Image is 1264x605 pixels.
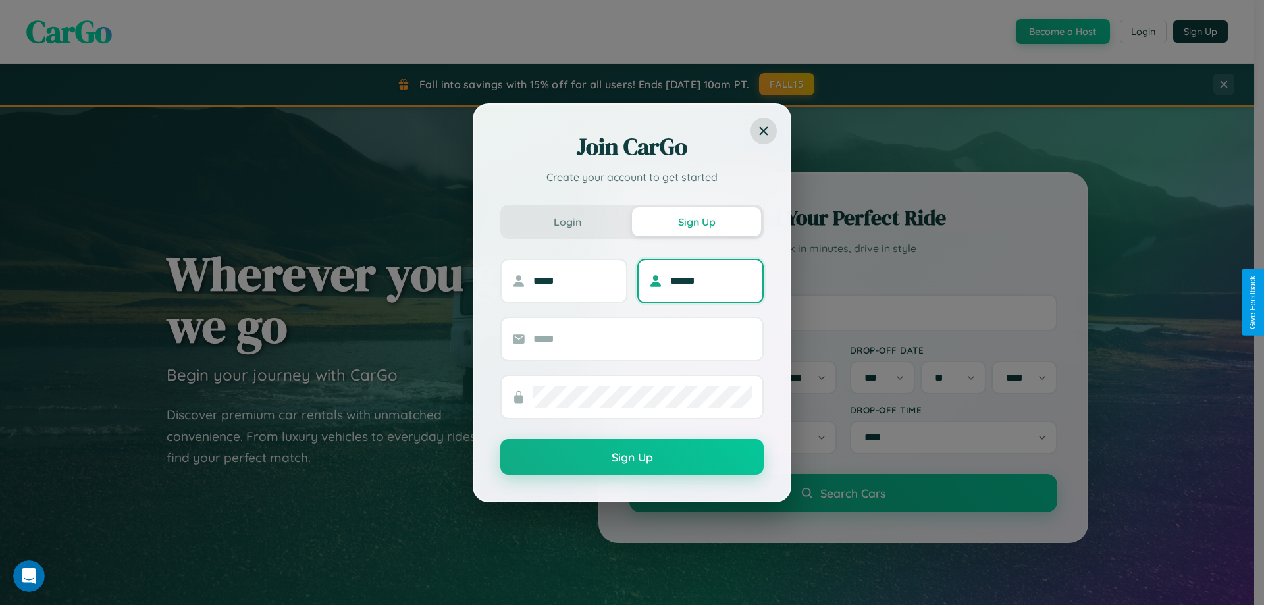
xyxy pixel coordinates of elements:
button: Sign Up [500,439,764,475]
button: Login [503,207,632,236]
h2: Join CarGo [500,131,764,163]
div: Give Feedback [1248,276,1257,329]
button: Sign Up [632,207,761,236]
iframe: Intercom live chat [13,560,45,592]
p: Create your account to get started [500,169,764,185]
